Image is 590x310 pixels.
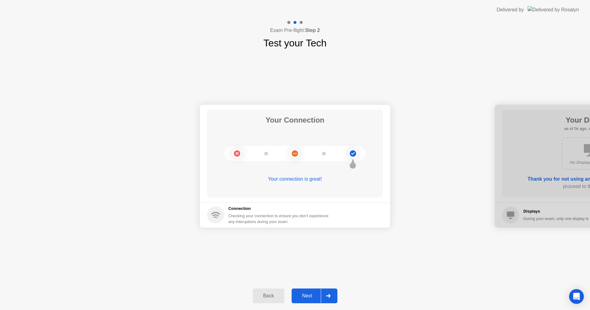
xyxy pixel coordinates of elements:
[228,206,332,212] h5: Connection
[263,36,327,50] h1: Test your Tech
[293,293,321,299] div: Next
[569,289,584,304] div: Open Intercom Messenger
[497,6,524,14] div: Delivered by
[528,6,579,13] img: Delivered by Rosalyn
[254,293,282,299] div: Back
[207,175,383,183] div: Your connection is great!
[305,28,320,33] b: Step 2
[228,213,332,225] div: Checking your connection to ensure you don’t experience any interuptions during your exam
[253,288,284,303] button: Back
[270,27,320,34] h4: Exam Pre-flight:
[265,115,324,126] h1: Your Connection
[292,288,337,303] button: Next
